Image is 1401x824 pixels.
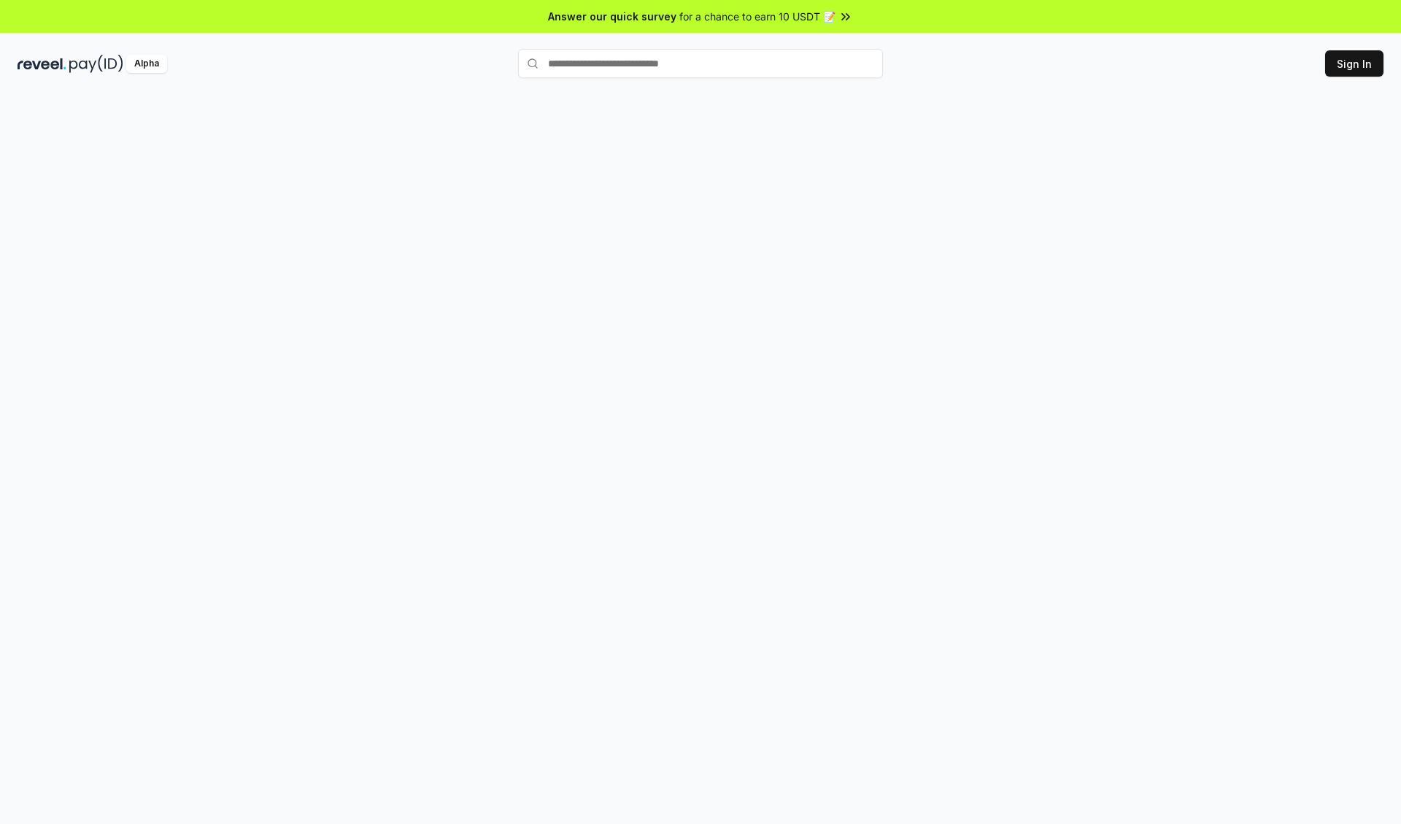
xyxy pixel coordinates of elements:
span: for a chance to earn 10 USDT 📝 [679,9,835,24]
img: pay_id [69,55,123,73]
div: Alpha [126,55,167,73]
button: Sign In [1325,50,1383,77]
img: reveel_dark [18,55,66,73]
span: Answer our quick survey [548,9,676,24]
